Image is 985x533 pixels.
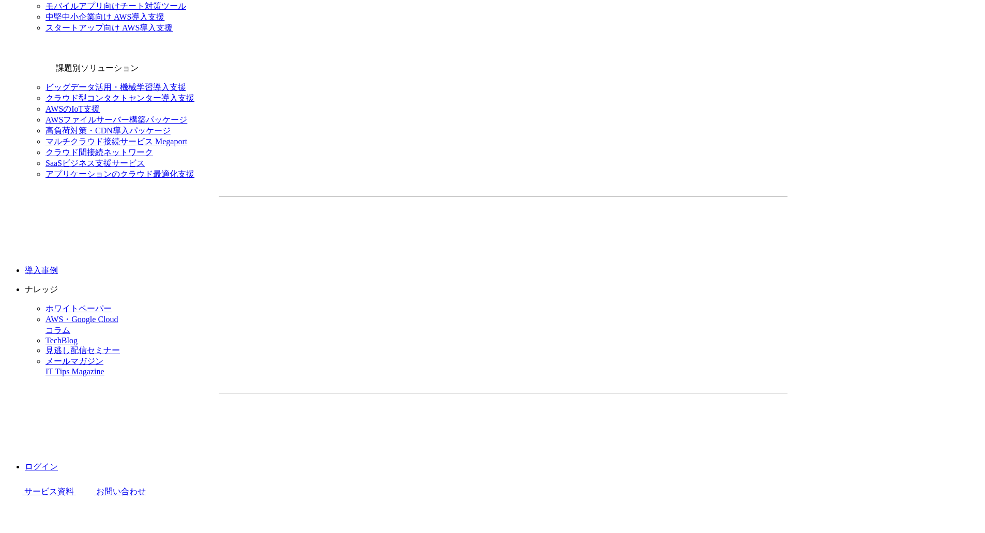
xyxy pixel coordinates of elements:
[46,315,118,334] a: AWS・Google Cloudコラム
[331,214,498,239] a: 資料を請求する
[76,487,146,496] a: お問い合わせ お問い合わせ
[46,94,194,102] a: クラウド型コンタクトセンター導入支援
[46,159,145,167] a: SaaSビジネス支援サービス
[46,23,173,32] a: スタートアップ向け AWS導入支援
[25,266,58,275] a: 導入事例
[508,214,675,239] a: まずは相談する
[331,410,498,436] a: 資料を請求する
[4,487,76,496] a: AWS総合支援サービス C-Chorus サービス資料 サービス資料
[508,410,675,436] a: まずは相談する
[46,148,153,157] a: クラウド間接続ネットワーク
[25,462,58,471] a: ログイン
[46,346,120,355] a: 見逃し配信セミナー
[56,64,139,72] span: 課題別ソリューション
[4,481,22,494] img: AWS総合支援サービス C-Chorus サービス資料
[25,42,54,71] img: 課題別ソリューション
[46,336,78,345] a: TechBlog
[46,304,112,313] a: ホワイトペーパー
[46,115,187,124] a: AWSファイルサーバー構築パッケージ
[76,481,94,494] img: お問い合わせ
[46,170,194,178] a: アプリケーションのクラウド最適化支援
[46,12,164,21] a: 中堅中小企業向け AWS導入支援
[46,126,171,135] a: 高負荷対策・CDN導入パッケージ
[46,315,118,334] span: AWS・Google Cloud コラム
[46,2,186,10] a: モバイルアプリ向けチート対策ツール
[46,83,186,92] a: ビッグデータ活用・機械学習導入支援
[25,284,981,295] p: ナレッジ
[46,357,104,376] a: メールマガジンIT Tips Magazine
[46,104,100,113] a: AWSのIoT支援
[46,357,104,376] span: メールマガジン IT Tips Magazine
[96,487,146,496] span: お問い合わせ
[24,487,74,496] span: サービス資料
[46,137,187,146] a: マルチクラウド接続サービス Megaport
